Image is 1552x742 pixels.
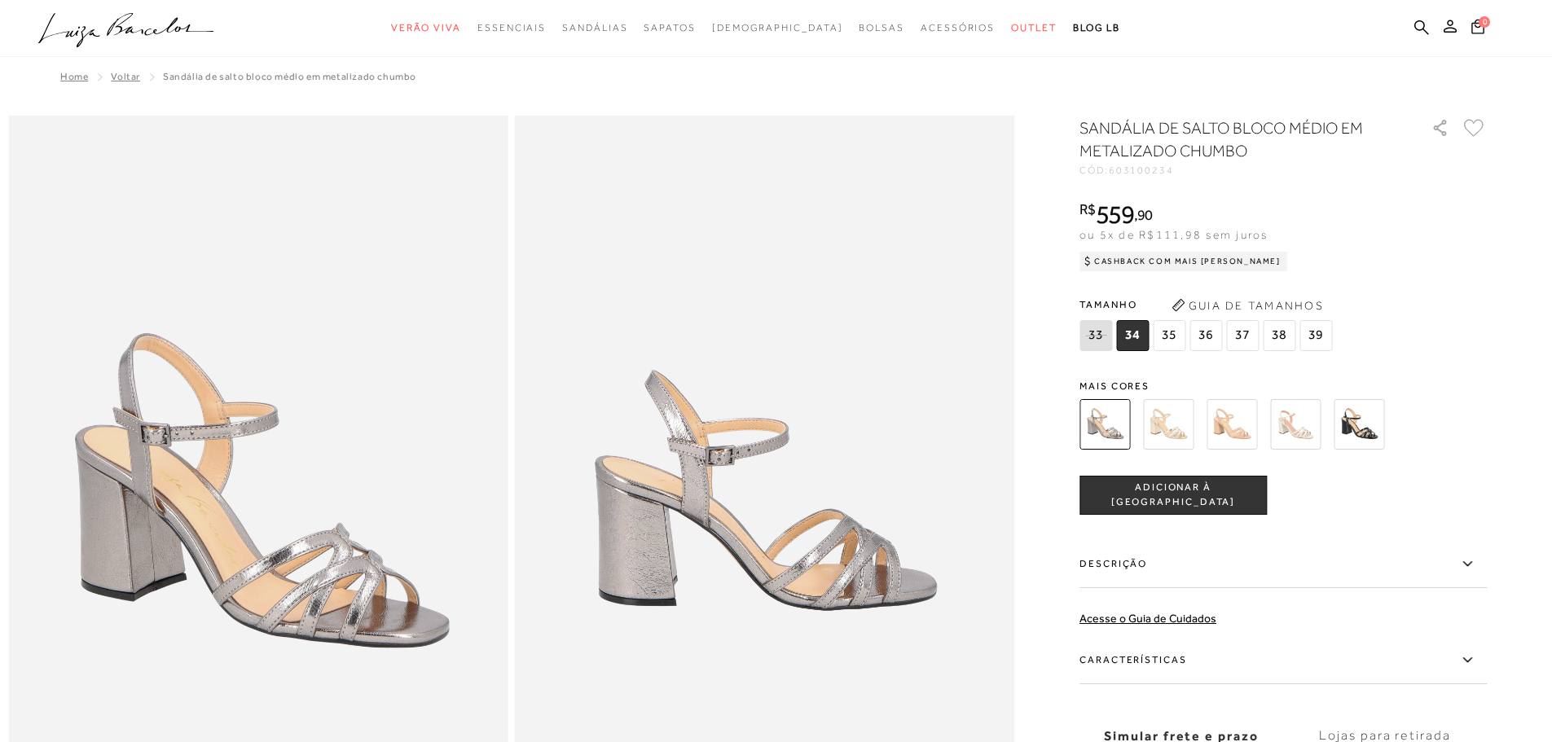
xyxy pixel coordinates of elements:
a: Acesse o Guia de Cuidados [1079,612,1216,625]
span: [DEMOGRAPHIC_DATA] [712,22,843,33]
label: Descrição [1079,541,1487,588]
div: CÓD: [1079,165,1405,175]
i: , [1134,208,1153,222]
a: categoryNavScreenReaderText [1011,13,1057,43]
span: Bolsas [859,22,904,33]
span: 39 [1299,320,1332,351]
span: 38 [1263,320,1295,351]
i: R$ [1079,202,1096,217]
a: categoryNavScreenReaderText [859,13,904,43]
button: Guia de Tamanhos [1166,292,1329,318]
a: BLOG LB [1073,13,1120,43]
h1: SANDÁLIA DE SALTO BLOCO MÉDIO EM METALIZADO CHUMBO [1079,116,1385,162]
span: BLOG LB [1073,22,1120,33]
a: Home [60,71,88,82]
a: Voltar [111,71,140,82]
span: Essenciais [477,22,546,33]
a: categoryNavScreenReaderText [644,13,695,43]
img: SANDÁLIA DE SALTO BLOCO MÉDIO EM VERNIZ BEGE [1207,399,1257,450]
span: 36 [1189,320,1222,351]
span: Sapatos [644,22,695,33]
span: 37 [1226,320,1259,351]
span: 33 [1079,320,1112,351]
span: Acessórios [921,22,995,33]
span: 34 [1116,320,1149,351]
span: Verão Viva [391,22,461,33]
span: Outlet [1011,22,1057,33]
div: Cashback com Mais [PERSON_NAME] [1079,252,1287,271]
img: SANDÁLIA DE SALTO BLOCO MÉDIO EM VERNIZ PRETO [1334,399,1384,450]
span: ADICIONAR À [GEOGRAPHIC_DATA] [1080,481,1266,509]
span: Mais cores [1079,381,1487,391]
a: categoryNavScreenReaderText [921,13,995,43]
img: SANDÁLIA DE SALTO BLOCO MÉDIO EM METALIZADO OURO [1143,399,1194,450]
span: ou 5x de R$111,98 sem juros [1079,228,1268,241]
label: Características [1079,637,1487,684]
a: categoryNavScreenReaderText [391,13,461,43]
button: ADICIONAR À [GEOGRAPHIC_DATA] [1079,476,1267,515]
button: 0 [1466,18,1489,40]
img: SANDÁLIA DE SALTO BLOCO MÉDIO EM VERNIZ OFF WHITE [1270,399,1321,450]
a: categoryNavScreenReaderText [562,13,627,43]
span: 559 [1096,200,1134,229]
span: Sandálias [562,22,627,33]
a: noSubCategoriesText [712,13,843,43]
span: SANDÁLIA DE SALTO BLOCO MÉDIO EM METALIZADO CHUMBO [163,71,416,82]
span: 90 [1137,206,1153,223]
span: 35 [1153,320,1185,351]
a: categoryNavScreenReaderText [477,13,546,43]
span: 0 [1479,16,1490,28]
span: Tamanho [1079,292,1336,317]
span: 603100234 [1109,165,1174,176]
img: SANDÁLIA DE SALTO BLOCO MÉDIO EM METALIZADO CHUMBO [1079,399,1130,450]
